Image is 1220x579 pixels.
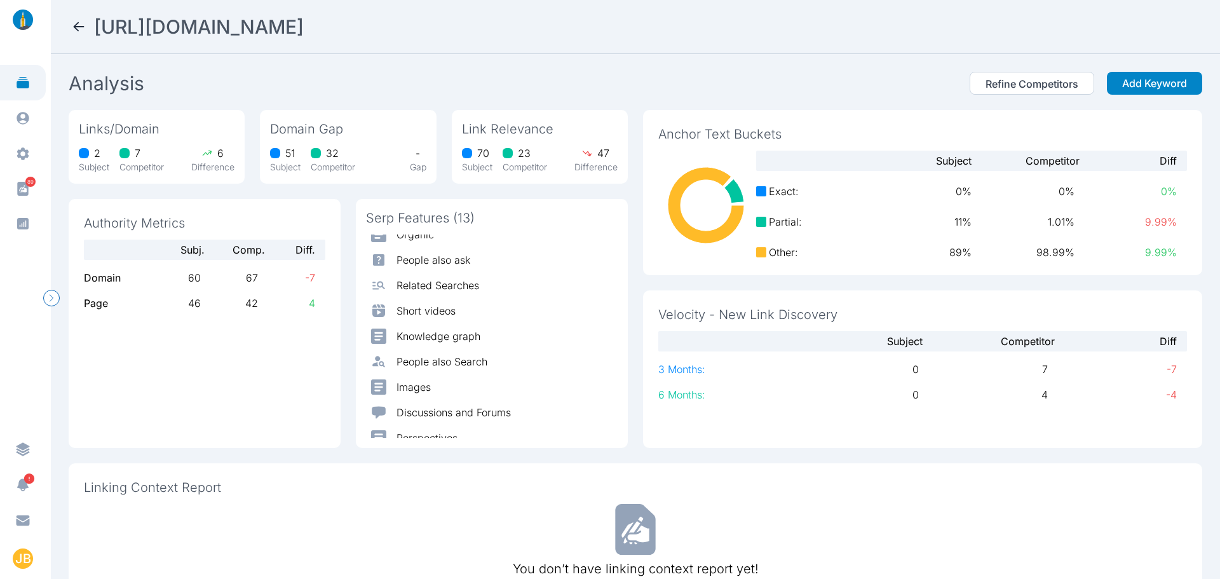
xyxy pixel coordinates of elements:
span: Velocity - New Link Discovery [658,306,1187,324]
button: Add Keyword [1107,72,1202,95]
p: People also Search [396,354,487,369]
p: Competitor [119,161,164,174]
span: 60 [144,270,201,285]
span: -7 [1048,362,1177,377]
span: Exact : [769,184,799,199]
span: 89 % [869,245,972,260]
span: Linking Context Report [84,479,1187,496]
span: 1.01 % [972,214,1074,229]
span: 11 % [869,214,972,229]
p: You don’t have linking context report yet! [513,560,759,578]
span: Subject [864,153,972,168]
p: Knowledge graph [396,329,480,344]
p: 6 Months: [658,387,790,402]
span: Link Relevance [462,120,618,138]
p: Page [84,296,144,311]
span: 0 % [1074,184,1177,199]
span: 47 [597,146,609,161]
span: 98.99 % [972,245,1074,260]
span: 46 [144,296,201,311]
h2: https://www.americanmuscle.com/2015-mustang-body-kits.html [94,15,304,38]
p: Subject [270,161,301,174]
h2: Analysis [69,72,144,95]
span: Subj. [144,242,205,257]
span: - [416,146,420,161]
span: Diff. [265,242,325,257]
p: Competitor [311,161,355,174]
span: 32 [326,146,339,161]
span: 23 [518,146,531,161]
span: 0 % [869,184,972,199]
span: 70 [477,146,489,161]
span: 89 [25,177,36,187]
p: Organic [396,227,434,242]
span: 7 [919,362,1048,377]
p: 3 Months: [658,362,790,377]
span: 4 [919,387,1048,402]
span: 4 [258,296,315,311]
span: Domain Gap [270,120,426,138]
span: Comp. [205,242,265,257]
span: Serp Features (13) [366,209,618,227]
span: 0 [790,387,919,402]
span: 0 % [972,184,1074,199]
p: Difference [191,161,234,174]
p: Subject [79,161,109,174]
span: Diff [1080,153,1188,168]
p: Competitor [503,161,547,174]
img: linklaunch_small.2ae18699.png [8,10,38,30]
span: -7 [258,270,315,285]
p: Discussions and Forums [396,405,511,420]
span: 6 [217,146,224,161]
span: 0 [790,362,919,377]
p: Images [396,379,431,395]
span: 2 [94,146,100,161]
span: Partial : [769,214,802,229]
span: 67 [201,270,258,285]
p: Perspectives [396,430,457,446]
p: Related Searches [396,278,479,293]
p: Domain [84,270,144,285]
span: Competitor [923,334,1055,349]
span: Diff [1055,334,1187,349]
p: Difference [574,161,618,174]
span: Authority Metrics [84,214,325,232]
span: 42 [201,296,258,311]
span: 7 [135,146,140,161]
span: 9.99 % [1074,214,1177,229]
p: Subject [462,161,492,174]
span: 51 [285,146,295,161]
p: Short videos [396,303,456,318]
span: Links/Domain [79,120,234,138]
span: Other : [769,245,798,260]
p: People also ask [396,252,470,268]
span: Competitor [972,153,1080,168]
p: Gap [410,161,426,174]
span: Anchor Text Buckets [658,125,1187,143]
span: 9.99 % [1074,245,1177,260]
span: -4 [1048,387,1177,402]
span: Subject [790,334,923,349]
button: Refine Competitors [970,72,1094,95]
